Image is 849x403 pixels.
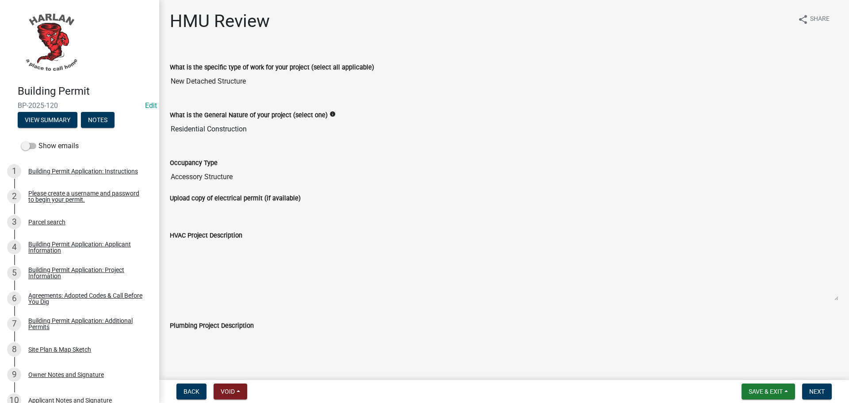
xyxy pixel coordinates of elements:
[28,190,145,203] div: Please create a username and password to begin your permit.
[28,292,145,305] div: Agreements: Adopted Codes & Call Before You Dig
[145,101,157,110] wm-modal-confirm: Edit Application Number
[749,388,783,395] span: Save & Exit
[18,85,152,98] h4: Building Permit
[810,14,830,25] span: Share
[28,219,65,225] div: Parcel search
[170,65,374,71] label: What is the specific type of work for your project (select all applicable)
[170,196,301,202] label: Upload copy of electrical permit (if available)
[7,266,21,280] div: 5
[170,323,254,329] label: Plumbing Project Description
[798,14,808,25] i: share
[742,384,795,399] button: Save & Exit
[7,240,21,254] div: 4
[28,346,91,353] div: Site Plan & Map Sketch
[802,384,832,399] button: Next
[18,117,77,124] wm-modal-confirm: Summary
[170,160,218,166] label: Occupancy Type
[28,241,145,253] div: Building Permit Application: Applicant Information
[176,384,207,399] button: Back
[81,117,115,124] wm-modal-confirm: Notes
[28,318,145,330] div: Building Permit Application: Additional Permits
[7,215,21,229] div: 3
[170,11,270,32] h1: HMU Review
[28,267,145,279] div: Building Permit Application: Project Information
[809,388,825,395] span: Next
[184,388,199,395] span: Back
[7,164,21,178] div: 1
[7,342,21,357] div: 8
[791,11,837,28] button: shareShare
[329,111,336,117] i: info
[18,101,141,110] span: BP-2025-120
[7,292,21,306] div: 6
[81,112,115,128] button: Notes
[7,317,21,331] div: 7
[221,388,235,395] span: Void
[18,9,84,76] img: City of Harlan, Iowa
[7,368,21,382] div: 9
[18,112,77,128] button: View Summary
[170,233,242,239] label: HVAC Project Description
[145,101,157,110] a: Edit
[28,168,138,174] div: Building Permit Application: Instructions
[7,189,21,203] div: 2
[21,141,79,151] label: Show emails
[214,384,247,399] button: Void
[170,112,328,119] label: What is the General Nature of your project (select one)
[28,372,104,378] div: Owner Notes and Signature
